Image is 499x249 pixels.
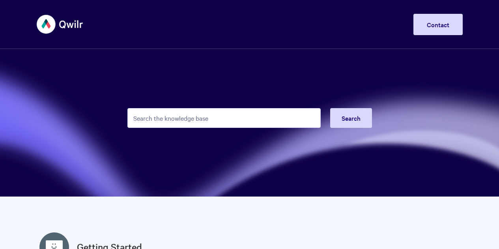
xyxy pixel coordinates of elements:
img: Qwilr Help Center [37,9,84,39]
a: Contact [413,14,463,35]
button: Search [330,108,372,128]
span: Search [342,114,361,122]
input: Search the knowledge base [127,108,321,128]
